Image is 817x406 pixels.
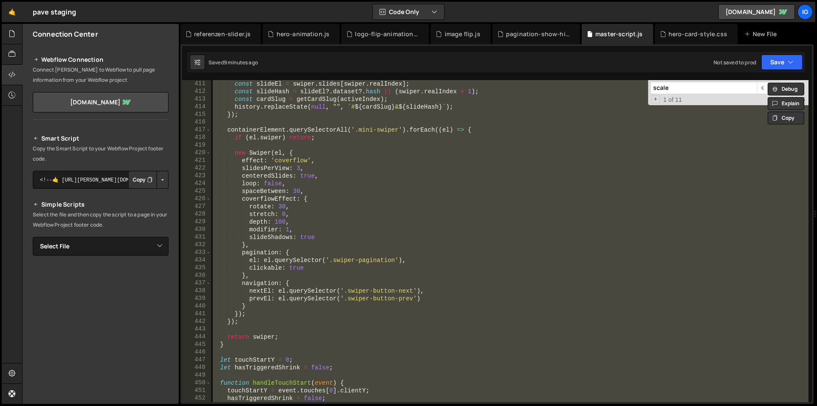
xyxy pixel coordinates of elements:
div: 438 [182,287,211,295]
div: 425 [182,187,211,195]
div: 441 [182,310,211,318]
div: Saved [209,59,258,66]
div: 419 [182,141,211,149]
div: 440 [182,302,211,310]
div: 437 [182,279,211,287]
div: logo-flip-animation.js [355,30,419,38]
a: ig [797,4,813,20]
div: 423 [182,172,211,180]
button: Copy [128,171,157,189]
div: 436 [182,272,211,279]
div: 452 [182,394,211,402]
div: 427 [182,203,211,210]
div: 449 [182,371,211,379]
button: Explain [768,97,804,110]
p: Select the file and then copy the script to a page in your Webflow Project footer code. [33,210,169,230]
div: pave staging [33,7,76,17]
div: 433 [182,249,211,256]
div: 448 [182,364,211,371]
div: 432 [182,241,211,249]
p: Connect [PERSON_NAME] to Webflow to pull page information from your Webflow project [33,65,169,85]
div: 421 [182,157,211,164]
button: Debug [768,83,804,95]
div: 447 [182,356,211,364]
div: 443 [182,325,211,333]
h2: Smart Script [33,133,169,144]
h2: Webflow Connection [33,55,169,65]
div: 426 [182,195,211,203]
span: 1 of 11 [660,96,686,104]
div: hero-card-style.css [668,30,727,38]
div: 446 [182,348,211,356]
div: 445 [182,341,211,348]
div: 416 [182,118,211,126]
div: 414 [182,103,211,111]
p: Copy the Smart Script to your Webflow Project footer code. [33,144,169,164]
div: 411 [182,80,211,88]
h2: Simple Scripts [33,199,169,210]
div: New File [744,30,780,38]
a: [DOMAIN_NAME] [718,4,795,20]
div: 413 [182,95,211,103]
div: 9 minutes ago [224,59,258,66]
div: 422 [182,164,211,172]
div: 417 [182,126,211,134]
a: [DOMAIN_NAME] [33,92,169,112]
div: 418 [182,134,211,141]
div: 439 [182,295,211,302]
div: 424 [182,180,211,187]
button: Code Only [373,4,444,20]
input: Search for [650,82,757,94]
span: Toggle Replace mode [651,95,660,104]
div: 442 [182,318,211,325]
div: 431 [182,233,211,241]
div: hero-animation.js [277,30,330,38]
div: 450 [182,379,211,387]
button: Copy [768,112,804,124]
div: Not saved to prod [714,59,756,66]
iframe: YouTube video player [33,270,169,346]
div: 429 [182,218,211,226]
button: Save [761,55,803,70]
div: master-script.js [595,30,643,38]
span: ​ [757,82,769,94]
div: 434 [182,256,211,264]
div: 428 [182,210,211,218]
div: 415 [182,111,211,118]
div: referenzen-slider.js [194,30,251,38]
div: pagination-show-hide.js [506,30,570,38]
div: 412 [182,88,211,95]
textarea: <!--🤙 [URL][PERSON_NAME][DOMAIN_NAME]> <script>document.addEventListener("DOMContentLoaded", func... [33,171,169,189]
div: 444 [182,333,211,341]
div: 451 [182,387,211,394]
div: 420 [182,149,211,157]
div: image flip.js [445,30,480,38]
div: 430 [182,226,211,233]
h2: Connection Center [33,29,98,39]
div: Button group with nested dropdown [128,171,169,189]
div: 435 [182,264,211,272]
a: 🤙 [2,2,23,22]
